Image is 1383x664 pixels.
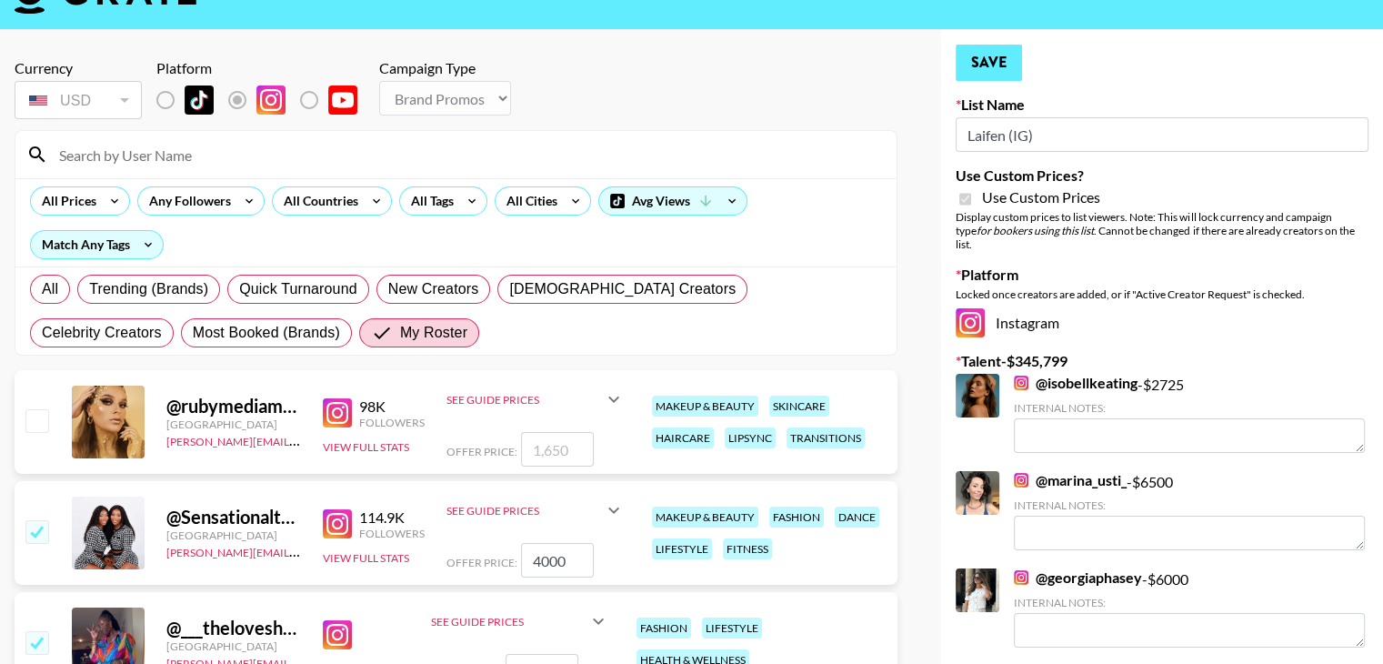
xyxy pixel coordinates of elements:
[652,538,712,559] div: lifestyle
[496,187,561,215] div: All Cities
[446,393,603,407] div: See Guide Prices
[956,266,1368,284] label: Platform
[769,507,824,528] div: fashion
[166,528,301,542] div: [GEOGRAPHIC_DATA]
[787,428,865,448] div: transitions
[328,86,357,115] img: YouTube
[835,507,879,528] div: dance
[1014,401,1365,415] div: Internal Notes:
[185,86,214,115] img: TikTok
[599,187,747,215] div: Avg Views
[388,278,479,300] span: New Creators
[509,278,736,300] span: [DEMOGRAPHIC_DATA] Creators
[956,96,1368,114] label: List Name
[521,432,594,467] input: 1,650
[15,77,142,123] div: Currency is locked to USD
[446,556,517,569] span: Offer Price:
[1014,376,1028,390] img: Instagram
[138,187,235,215] div: Any Followers
[956,308,1368,337] div: Instagram
[652,507,758,528] div: makeup & beauty
[1014,374,1137,392] a: @isobellkeating
[239,278,357,300] span: Quick Turnaround
[15,59,142,77] div: Currency
[166,506,301,528] div: @ Sensationaltwins
[956,352,1368,370] label: Talent - $ 345,799
[166,617,301,639] div: @ ___theloveshegives
[359,508,425,527] div: 114.9K
[323,509,352,538] img: Instagram
[359,527,425,540] div: Followers
[636,618,691,639] div: fashion
[702,618,762,639] div: lifestyle
[359,416,425,429] div: Followers
[48,140,886,169] input: Search by User Name
[166,639,301,653] div: [GEOGRAPHIC_DATA]
[166,542,522,559] a: [PERSON_NAME][EMAIL_ADDRESS][PERSON_NAME][DOMAIN_NAME]
[31,231,163,258] div: Match Any Tags
[166,418,301,431] div: [GEOGRAPHIC_DATA]
[431,599,609,643] div: See Guide Prices
[400,187,457,215] div: All Tags
[431,615,587,629] div: See Guide Prices
[156,81,372,119] div: List locked to Instagram.
[446,445,517,458] span: Offer Price:
[359,397,425,416] div: 98K
[1014,374,1365,453] div: - $ 2725
[982,188,1100,206] span: Use Custom Prices
[400,322,467,344] span: My Roster
[1014,471,1365,550] div: - $ 6500
[256,86,286,115] img: Instagram
[652,428,714,448] div: haircare
[521,543,594,578] input: 4,000
[1014,568,1365,648] div: - $ 6000
[31,187,100,215] div: All Prices
[1014,471,1127,489] a: @marina_usti_
[1014,473,1028,488] img: Instagram
[956,45,1022,81] button: Save
[446,377,625,421] div: See Guide Prices
[652,396,758,417] div: makeup & beauty
[446,504,603,518] div: See Guide Prices
[89,278,208,300] span: Trending (Brands)
[1014,568,1142,587] a: @georgiaphasey
[956,308,985,337] img: Instagram
[1014,570,1028,585] img: Instagram
[379,59,511,77] div: Campaign Type
[323,398,352,428] img: Instagram
[1014,596,1365,609] div: Internal Notes:
[1014,498,1365,512] div: Internal Notes:
[42,278,58,300] span: All
[323,440,409,454] button: View Full Stats
[18,85,138,116] div: USD
[323,620,352,649] img: Instagram
[956,166,1368,185] label: Use Custom Prices?
[273,187,362,215] div: All Countries
[166,395,301,418] div: @ rubymediamakeup
[42,322,162,344] span: Celebrity Creators
[977,224,1094,237] em: for bookers using this list
[156,59,372,77] div: Platform
[323,551,409,565] button: View Full Stats
[769,396,829,417] div: skincare
[725,428,776,448] div: lipsync
[956,210,1368,251] div: Display custom prices to list viewers. Note: This will lock currency and campaign type . Cannot b...
[956,287,1368,301] div: Locked once creators are added, or if "Active Creator Request" is checked.
[446,488,625,532] div: See Guide Prices
[193,322,340,344] span: Most Booked (Brands)
[166,431,522,448] a: [PERSON_NAME][EMAIL_ADDRESS][PERSON_NAME][DOMAIN_NAME]
[723,538,772,559] div: fitness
